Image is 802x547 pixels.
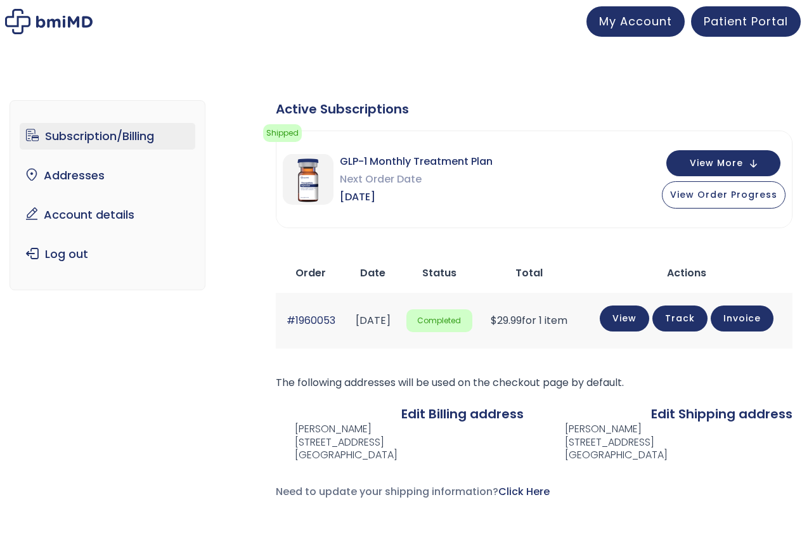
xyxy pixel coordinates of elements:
span: Patient Portal [704,13,788,29]
span: View Order Progress [670,188,777,201]
a: Addresses [20,162,195,189]
address: [PERSON_NAME] [STREET_ADDRESS] [GEOGRAPHIC_DATA] [276,423,398,462]
a: Invoice [711,306,773,331]
a: Patient Portal [691,6,801,37]
span: Shipped [263,124,302,142]
button: View Order Progress [662,181,786,209]
a: Track [652,306,708,331]
span: 29.99 [491,313,522,328]
span: Need to update your shipping information? [276,484,550,499]
a: Account details [20,202,195,228]
span: Total [515,266,543,280]
span: Actions [667,266,706,280]
span: [DATE] [340,188,493,206]
span: Status [422,266,456,280]
span: View More [690,159,743,167]
span: Date [360,266,385,280]
a: Edit Shipping address [651,405,792,423]
a: Subscription/Billing [20,123,195,150]
a: View [600,306,649,331]
span: $ [491,313,497,328]
span: Next Order Date [340,171,493,188]
span: My Account [599,13,672,29]
a: Click Here [498,484,550,499]
span: Order [295,266,326,280]
a: My Account [586,6,685,37]
nav: Account pages [10,100,205,290]
img: GLP-1 Monthly Treatment Plan [283,154,333,205]
a: Edit Billing address [401,405,524,423]
p: The following addresses will be used on the checkout page by default. [276,374,792,392]
td: for 1 item [479,293,580,348]
div: Active Subscriptions [276,100,792,118]
button: View More [666,150,780,176]
time: [DATE] [356,313,391,328]
span: GLP-1 Monthly Treatment Plan [340,153,493,171]
a: #1960053 [287,313,335,328]
address: [PERSON_NAME] [STREET_ADDRESS] [GEOGRAPHIC_DATA] [545,423,668,462]
span: Completed [406,309,472,333]
a: Log out [20,241,195,267]
img: My account [5,9,93,34]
